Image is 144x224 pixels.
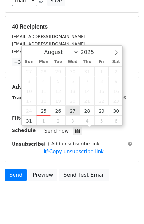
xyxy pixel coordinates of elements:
span: Tue [51,60,65,64]
small: [EMAIL_ADDRESS][DOMAIN_NAME] [12,49,85,54]
span: August 29, 2025 [94,106,109,116]
a: Send Test Email [59,169,109,181]
span: August 25, 2025 [36,106,51,116]
span: Mon [36,60,51,64]
span: July 30, 2025 [65,66,80,76]
span: Sat [109,60,123,64]
span: August 1, 2025 [94,66,109,76]
span: August 11, 2025 [36,86,51,96]
span: August 24, 2025 [22,106,37,116]
span: July 29, 2025 [51,66,65,76]
span: July 28, 2025 [36,66,51,76]
span: August 2, 2025 [109,66,123,76]
span: Send now [44,128,69,134]
span: August 27, 2025 [65,106,80,116]
span: August 15, 2025 [94,86,109,96]
span: August 5, 2025 [51,76,65,86]
span: August 14, 2025 [80,86,94,96]
a: +37 more [12,58,40,66]
strong: Filters [12,115,29,121]
strong: Schedule [12,128,36,133]
span: Fri [94,60,109,64]
span: August 23, 2025 [109,96,123,106]
iframe: Chat Widget [111,192,144,224]
span: August 8, 2025 [94,76,109,86]
span: August 20, 2025 [65,96,80,106]
span: September 5, 2025 [94,116,109,125]
span: August 31, 2025 [22,116,37,125]
small: [EMAIL_ADDRESS][DOMAIN_NAME] [12,34,85,39]
label: Add unsubscribe link [51,140,100,147]
span: Sun [22,60,37,64]
span: August 17, 2025 [22,96,37,106]
span: Thu [80,60,94,64]
span: September 3, 2025 [65,116,80,125]
span: Wed [65,60,80,64]
span: August 10, 2025 [22,86,37,96]
span: August 3, 2025 [22,76,37,86]
span: July 31, 2025 [80,66,94,76]
span: August 6, 2025 [65,76,80,86]
span: August 26, 2025 [51,106,65,116]
span: July 27, 2025 [22,66,37,76]
span: August 9, 2025 [109,76,123,86]
span: September 2, 2025 [51,116,65,125]
span: August 16, 2025 [109,86,123,96]
span: August 21, 2025 [80,96,94,106]
span: September 1, 2025 [36,116,51,125]
span: August 30, 2025 [109,106,123,116]
span: August 22, 2025 [94,96,109,106]
a: Preview [28,169,57,181]
span: August 19, 2025 [51,96,65,106]
h5: 40 Recipients [12,23,132,30]
input: Year [79,49,102,55]
strong: Unsubscribe [12,141,44,146]
span: September 6, 2025 [109,116,123,125]
strong: Tracking [12,95,34,100]
span: August 13, 2025 [65,86,80,96]
span: August 18, 2025 [36,96,51,106]
span: August 12, 2025 [51,86,65,96]
span: August 7, 2025 [80,76,94,86]
small: [EMAIL_ADDRESS][DOMAIN_NAME] [12,41,85,46]
a: Send [5,169,27,181]
span: August 4, 2025 [36,76,51,86]
span: August 28, 2025 [80,106,94,116]
span: September 4, 2025 [80,116,94,125]
h5: Advanced [12,83,132,91]
a: Copy unsubscribe link [44,149,104,155]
